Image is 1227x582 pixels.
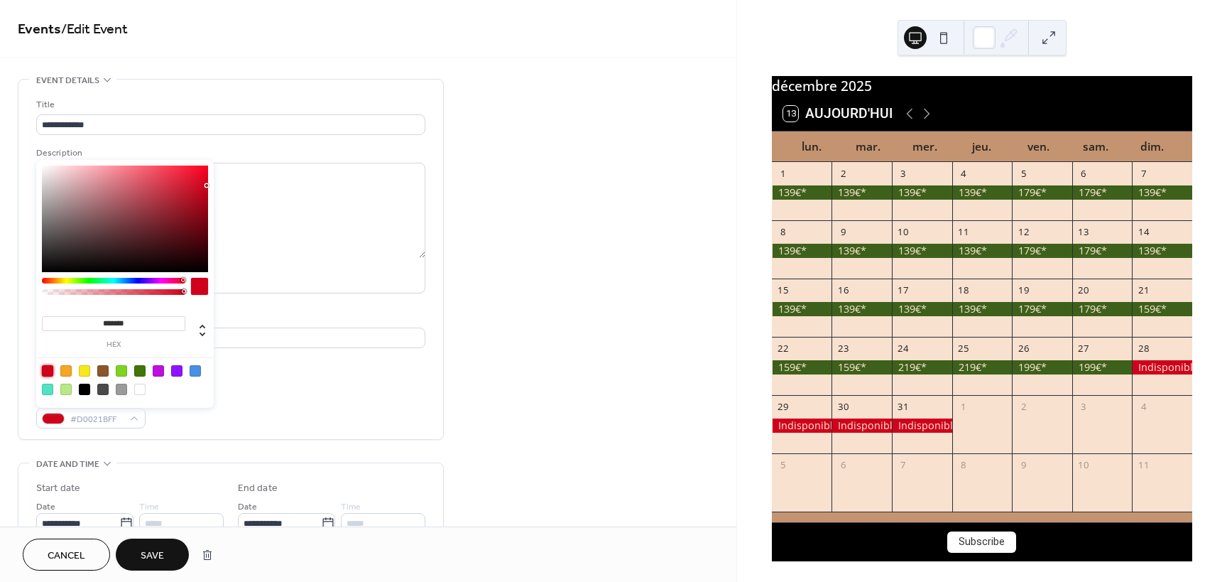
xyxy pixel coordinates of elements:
div: #B8E986 [60,384,72,395]
div: 14 [1138,225,1150,238]
div: 139€* [772,302,832,316]
div: 22 [777,342,790,355]
div: 139€* [831,185,892,200]
div: mer. [897,131,954,162]
div: 7 [897,459,910,472]
div: 31 [897,401,910,414]
div: 159€* [772,360,832,374]
div: 12 [1017,225,1030,238]
div: 219€* [952,360,1013,374]
div: #D0021B [42,365,53,377]
div: 139€* [892,302,952,316]
div: 13 [1077,225,1090,238]
div: 139€* [892,185,952,200]
div: #7ED321 [116,365,127,377]
div: 139€* [892,244,952,258]
div: 139€* [952,185,1013,200]
div: 18 [957,284,970,296]
div: Indisponible [831,419,892,433]
div: 17 [897,284,910,296]
span: Cancel [48,549,85,564]
div: 10 [897,225,910,238]
div: Start date [36,481,80,496]
div: 21 [1138,284,1150,296]
div: 29 [777,401,790,414]
div: 8 [777,225,790,238]
div: dim. [1124,131,1181,162]
div: 3 [897,167,910,180]
div: 1 [957,401,970,414]
div: 11 [957,225,970,238]
button: Cancel [23,539,110,571]
div: 2 [837,167,850,180]
div: lun. [783,131,840,162]
div: ven. [1010,131,1067,162]
div: End date [238,481,278,496]
div: 139€* [831,302,892,316]
div: 23 [837,342,850,355]
div: Indisponible [1132,360,1192,374]
div: 5 [777,459,790,472]
div: #4A90E2 [190,365,201,377]
div: 6 [837,459,850,472]
div: 16 [837,284,850,296]
a: Events [18,16,61,43]
div: 9 [837,225,850,238]
div: 27 [1077,342,1090,355]
button: Save [116,539,189,571]
div: 139€* [952,244,1013,258]
div: 179€* [1072,244,1133,258]
div: 4 [957,167,970,180]
div: 179€* [1012,185,1072,200]
div: 179€* [1012,302,1072,316]
button: Subscribe [947,532,1016,553]
div: 159€* [1132,302,1192,316]
div: 25 [957,342,970,355]
div: #8B572A [97,365,109,377]
span: Date [36,500,55,514]
div: 159€* [831,360,892,374]
span: Save [141,549,164,564]
div: 4 [1138,401,1150,414]
div: Location [36,311,422,325]
div: #9B9B9B [116,384,127,395]
div: 179€* [1072,302,1133,316]
button: 13Aujourd'hui [778,102,898,125]
span: / Edit Event [61,16,128,43]
div: #000000 [79,384,90,395]
span: Event details [36,73,99,88]
div: 24 [897,342,910,355]
div: 10 [1077,459,1090,472]
div: mar. [840,131,897,162]
div: 219€* [892,360,952,374]
div: 2 [1017,401,1030,414]
div: 139€* [1132,244,1192,258]
div: 199€* [1012,360,1072,374]
div: 139€* [1132,185,1192,200]
span: Date [238,500,257,514]
span: Time [139,500,159,514]
div: Title [36,97,422,112]
div: décembre 2025 [772,76,1192,97]
div: 28 [1138,342,1150,355]
span: Date and time [36,457,99,472]
div: 1 [777,167,790,180]
div: 5 [1017,167,1030,180]
div: Indisponible [892,419,952,433]
div: 139€* [831,244,892,258]
div: 30 [837,401,850,414]
span: Time [341,500,361,514]
div: 9 [1017,459,1030,472]
div: #BD10E0 [153,365,164,377]
div: #9013FE [171,365,182,377]
div: 3 [1077,401,1090,414]
div: #FFFFFF [134,384,146,395]
div: 20 [1077,284,1090,296]
div: 179€* [1072,185,1133,200]
div: #4A4A4A [97,384,109,395]
div: 11 [1138,459,1150,472]
div: 19 [1017,284,1030,296]
div: 199€* [1072,360,1133,374]
div: #F8E71C [79,365,90,377]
